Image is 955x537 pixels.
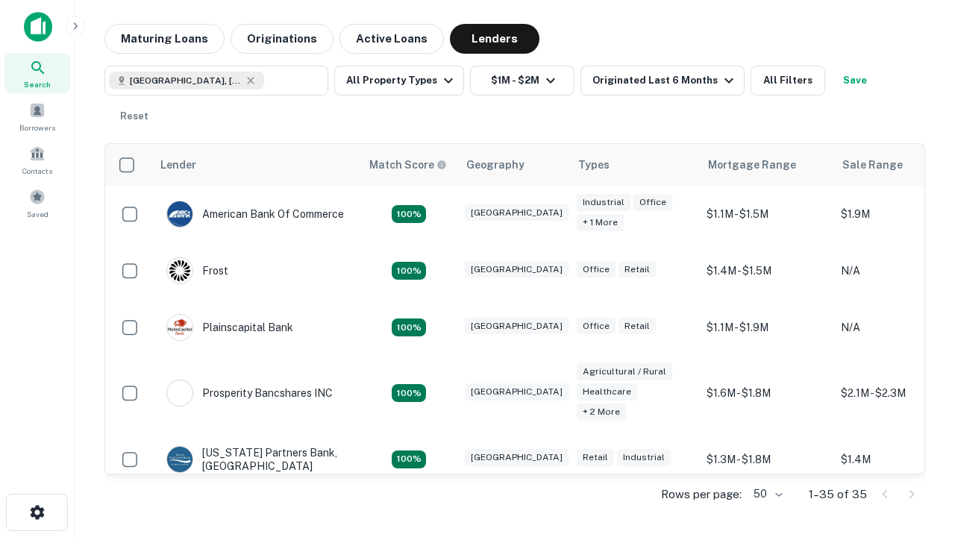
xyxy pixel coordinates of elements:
[166,314,293,341] div: Plainscapital Bank
[577,449,614,466] div: Retail
[19,122,55,134] span: Borrowers
[4,96,70,136] a: Borrowers
[167,201,192,227] img: picture
[577,261,616,278] div: Office
[633,194,672,211] div: Office
[751,66,825,95] button: All Filters
[22,165,52,177] span: Contacts
[104,24,225,54] button: Maturing Loans
[166,380,333,406] div: Prosperity Bancshares INC
[578,156,610,174] div: Types
[699,299,833,356] td: $1.1M - $1.9M
[580,66,745,95] button: Originated Last 6 Months
[4,53,70,93] a: Search
[231,24,334,54] button: Originations
[748,483,785,505] div: 50
[569,144,699,186] th: Types
[339,24,444,54] button: Active Loans
[166,201,344,227] div: American Bank Of Commerce
[457,144,569,186] th: Geography
[465,261,569,278] div: [GEOGRAPHIC_DATA]
[334,66,464,95] button: All Property Types
[470,66,574,95] button: $1M - $2M
[360,144,457,186] th: Capitalize uses an advanced AI algorithm to match your search with the best lender. The match sco...
[369,157,447,173] div: Capitalize uses an advanced AI algorithm to match your search with the best lender. The match sco...
[699,242,833,299] td: $1.4M - $1.5M
[166,257,228,284] div: Frost
[619,261,656,278] div: Retail
[592,72,738,89] div: Originated Last 6 Months
[27,208,48,220] span: Saved
[708,156,796,174] div: Mortgage Range
[167,380,192,406] img: picture
[577,363,672,380] div: Agricultural / Rural
[661,486,742,503] p: Rows per page:
[465,204,569,222] div: [GEOGRAPHIC_DATA]
[577,403,626,421] div: + 2 more
[392,262,426,280] div: Matching Properties: 3, hasApolloMatch: undefined
[577,383,637,401] div: Healthcare
[619,318,656,335] div: Retail
[699,144,833,186] th: Mortgage Range
[4,139,70,180] a: Contacts
[809,486,867,503] p: 1–35 of 35
[465,318,569,335] div: [GEOGRAPHIC_DATA]
[160,156,196,174] div: Lender
[167,315,192,340] img: picture
[577,194,630,211] div: Industrial
[167,258,192,283] img: picture
[392,205,426,223] div: Matching Properties: 3, hasApolloMatch: undefined
[880,418,955,489] iframe: Chat Widget
[167,447,192,472] img: picture
[465,449,569,466] div: [GEOGRAPHIC_DATA]
[130,74,242,87] span: [GEOGRAPHIC_DATA], [GEOGRAPHIC_DATA], [GEOGRAPHIC_DATA]
[699,356,833,431] td: $1.6M - $1.8M
[450,24,539,54] button: Lenders
[392,384,426,402] div: Matching Properties: 5, hasApolloMatch: undefined
[24,78,51,90] span: Search
[392,318,426,336] div: Matching Properties: 3, hasApolloMatch: undefined
[151,144,360,186] th: Lender
[699,431,833,488] td: $1.3M - $1.8M
[617,449,671,466] div: Industrial
[842,156,903,174] div: Sale Range
[110,101,158,131] button: Reset
[466,156,525,174] div: Geography
[831,66,879,95] button: Save your search to get updates of matches that match your search criteria.
[369,157,444,173] h6: Match Score
[577,214,624,231] div: + 1 more
[699,186,833,242] td: $1.1M - $1.5M
[392,450,426,468] div: Matching Properties: 4, hasApolloMatch: undefined
[166,446,345,473] div: [US_STATE] Partners Bank, [GEOGRAPHIC_DATA]
[24,12,52,42] img: capitalize-icon.png
[4,183,70,223] a: Saved
[577,318,616,335] div: Office
[465,383,569,401] div: [GEOGRAPHIC_DATA]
